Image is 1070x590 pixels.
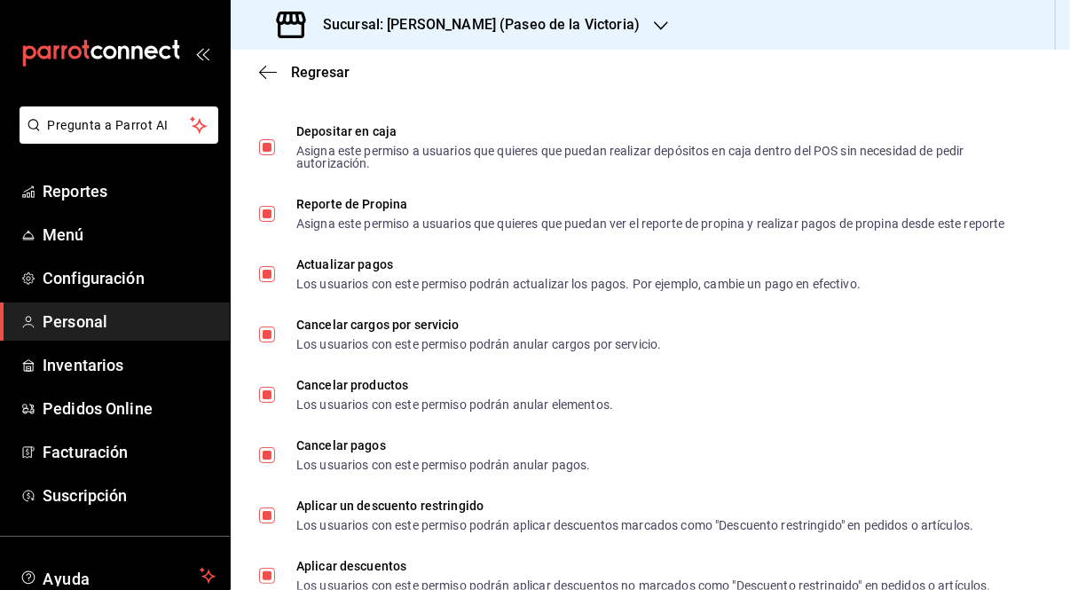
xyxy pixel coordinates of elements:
[309,14,640,35] h3: Sucursal: [PERSON_NAME] (Paseo de la Victoria)
[296,379,613,391] div: Cancelar productos
[43,179,216,203] span: Reportes
[296,519,973,531] div: Los usuarios con este permiso podrán aplicar descuentos marcados como "Descuento restringido" en ...
[43,223,216,247] span: Menú
[296,145,1027,169] div: Asigna este permiso a usuarios que quieres que puedan realizar depósitos en caja dentro del POS s...
[296,398,613,411] div: Los usuarios con este permiso podrán anular elementos.
[296,258,861,271] div: Actualizar pagos
[296,338,661,350] div: Los usuarios con este permiso podrán anular cargos por servicio.
[12,129,218,147] a: Pregunta a Parrot AI
[296,500,973,512] div: Aplicar un descuento restringido
[195,46,209,60] button: open_drawer_menu
[296,72,1027,97] div: Asigna este permiso a usuarios que quieres que puedan re-abrir cualquier orden cerrada en el POS ...
[296,198,1005,210] div: Reporte de Propina
[296,560,991,572] div: Aplicar descuentos
[43,310,216,334] span: Personal
[43,266,216,290] span: Configuración
[43,565,193,586] span: Ayuda
[296,319,661,331] div: Cancelar cargos por servicio
[43,353,216,377] span: Inventarios
[291,64,350,81] span: Regresar
[43,397,216,421] span: Pedidos Online
[43,484,216,507] span: Suscripción
[296,278,861,290] div: Los usuarios con este permiso podrán actualizar los pagos. Por ejemplo, cambie un pago en efectivo.
[296,125,1027,138] div: Depositar en caja
[259,64,350,81] button: Regresar
[296,217,1005,230] div: Asigna este permiso a usuarios que quieres que puedan ver el reporte de propina y realizar pagos ...
[43,440,216,464] span: Facturación
[296,439,591,452] div: Cancelar pagos
[20,106,218,144] button: Pregunta a Parrot AI
[296,459,591,471] div: Los usuarios con este permiso podrán anular pagos.
[48,116,191,135] span: Pregunta a Parrot AI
